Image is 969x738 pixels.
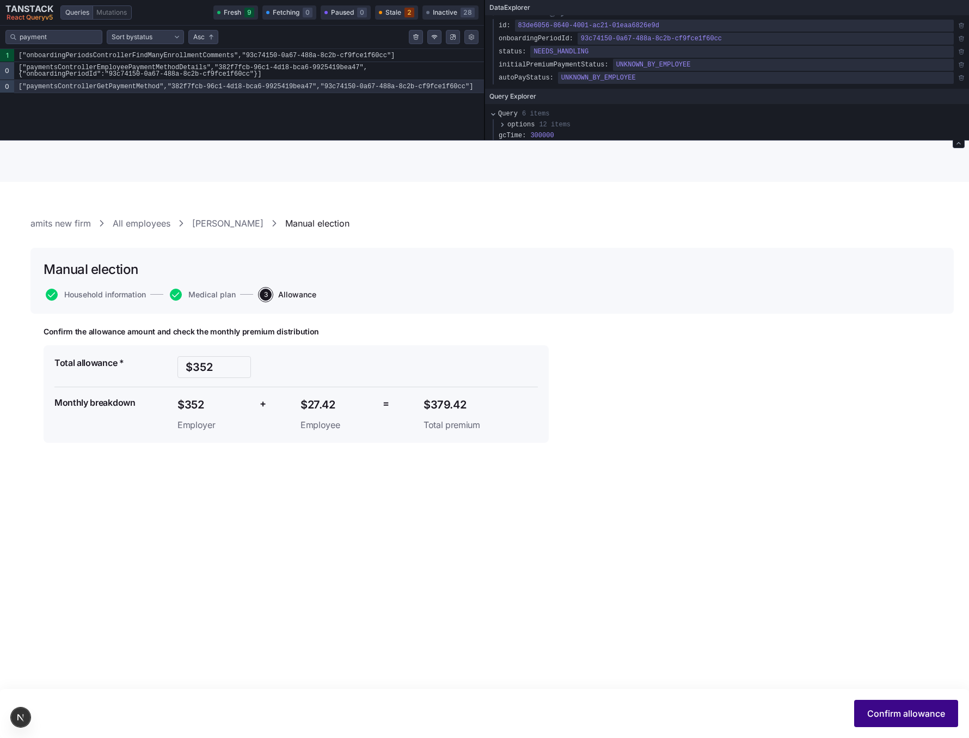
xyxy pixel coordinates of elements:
[188,291,236,298] span: Medical plan
[958,62,965,68] button: Delete item
[54,356,124,370] span: Total allowance *
[424,418,497,432] span: Total premium
[14,80,484,93] code: ["paymentsControllerGetPaymentMethod","382f7fcb-96c1-4d18-bca6-9925419bea47","93c74150-0a67-488a-...
[64,291,146,298] span: Household information
[958,48,965,55] button: Delete item
[260,289,272,301] span: 3
[499,131,526,141] span: gcTime :
[113,217,170,230] a: All employees
[424,396,497,414] span: $379.42
[499,21,511,31] span: id :
[489,108,549,119] button: Query 6 items
[20,32,97,42] input: Filter queries by query key
[499,73,554,83] span: autoPayStatus :
[383,396,389,412] span: =
[385,8,401,18] span: Stale
[5,4,54,13] span: TANSTACK
[54,396,136,410] span: Monthly breakdown
[260,396,266,412] span: +
[44,289,146,301] a: Household information
[5,14,54,21] span: React Query v 5
[44,261,138,278] h1: Manual election
[953,140,965,148] button: Close tanstack query devtools
[278,291,316,298] span: Allowance
[14,49,484,62] code: ["onboardingPeriodsControllerFindManyEnrollmentComments","93c74150-0a67-488a-8c2b-cf9fce1f60cc"]
[375,5,418,20] button: Stale2
[485,89,969,104] div: Query Explorer
[300,418,374,432] span: Employee
[958,75,965,81] button: Delete item
[404,8,414,17] span: 2
[213,5,258,20] button: Fresh9
[357,8,367,17] span: 0
[409,30,423,44] button: Clear query cache
[168,289,236,301] a: Medical plan
[170,289,236,301] button: Medical plan
[300,396,374,414] span: $27.42
[422,5,479,20] button: Inactive28
[192,217,263,230] a: [PERSON_NAME]
[257,289,316,301] a: 3Allowance
[461,8,475,17] span: 28
[499,34,573,44] span: onboardingPeriodId :
[262,5,316,20] button: Fetching0
[530,131,965,141] span: 300000
[561,10,567,17] button: Bulk Edit Data
[321,5,371,20] button: Paused0
[331,8,354,18] span: Paused
[224,8,241,18] span: Fresh
[550,10,556,17] button: Copy object to clipboard
[427,30,441,44] button: Mock offline behavior
[46,289,146,301] button: Household information
[285,217,349,230] a: Manual election
[499,47,526,57] span: status :
[303,8,312,17] span: 0
[507,120,535,129] span: options
[273,8,299,18] span: Fetching
[5,4,54,21] button: Close Tanstack query devtools
[30,217,91,230] a: amits new firm
[499,119,571,130] button: options 12 items
[93,6,131,19] label: Toggle Mutations View
[244,8,254,17] span: 9
[867,707,945,720] span: Confirm allowance
[177,396,251,414] span: $352
[188,30,218,44] button: Sort order ascending
[14,62,484,80] code: ["paymentsControllerEmployeePaymentMethodDetails","382f7fcb-96c1-4d18-bca6-9925419bea47",{"onboar...
[522,109,549,118] span: 6 items
[433,8,457,18] span: Inactive
[44,327,549,337] h1: Confirm the allowance amount and check the monthly premium distribution
[193,32,205,42] span: Asc
[539,120,571,129] span: 12 items
[177,418,251,432] span: Employer
[260,289,316,301] button: 3Allowance
[958,35,965,42] button: Delete item
[958,22,965,29] button: Delete item
[499,60,609,70] span: initialPremiumPaymentStatus :
[446,30,460,44] button: Open in picture-in-picture mode
[498,109,518,118] span: Query
[61,6,93,19] label: Toggle Queries View
[854,700,958,727] button: Confirm allowance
